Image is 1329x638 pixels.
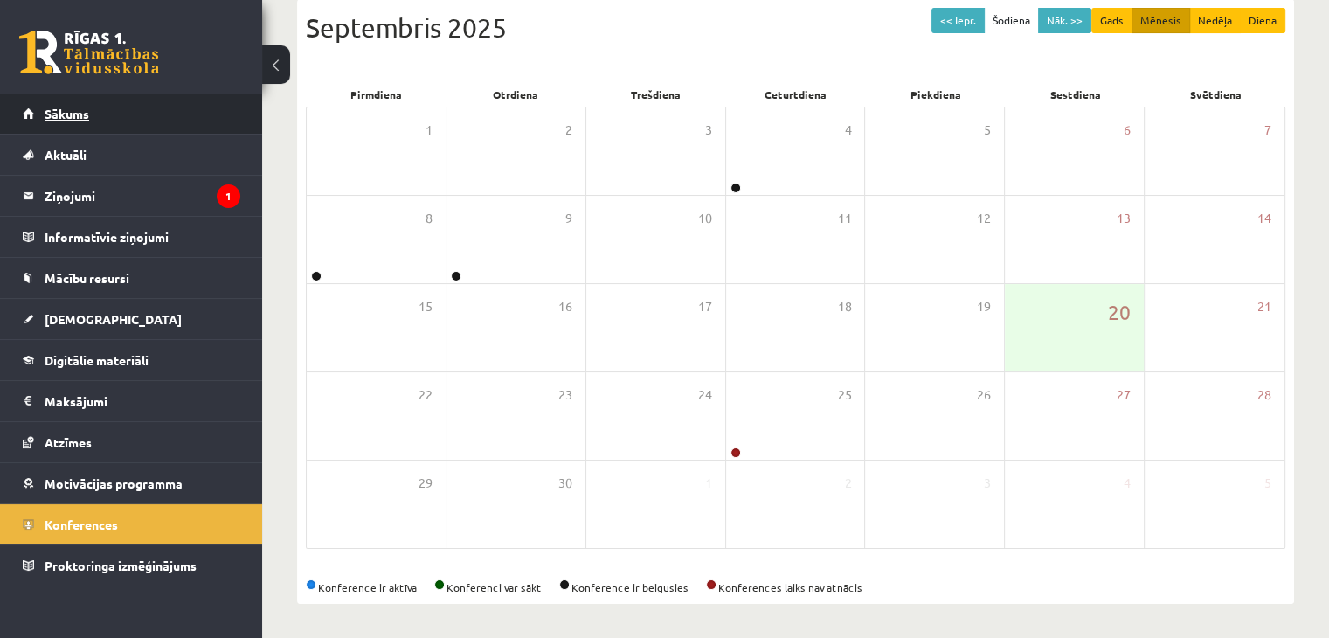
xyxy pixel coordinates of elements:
a: Informatīvie ziņojumi [23,217,240,257]
span: 14 [1257,209,1271,228]
span: Digitālie materiāli [45,352,149,368]
a: Digitālie materiāli [23,340,240,380]
span: 3 [984,474,991,493]
a: Atzīmes [23,422,240,462]
span: Konferences [45,517,118,532]
legend: Ziņojumi [45,176,240,216]
a: Mācību resursi [23,258,240,298]
button: Nāk. >> [1038,8,1091,33]
span: 2 [565,121,572,140]
span: 27 [1117,385,1131,405]
i: 1 [217,184,240,208]
a: Maksājumi [23,381,240,421]
div: Septembris 2025 [306,8,1285,47]
span: Proktoringa izmēģinājums [45,558,197,573]
button: Šodiena [984,8,1039,33]
a: Sākums [23,94,240,134]
span: 25 [837,385,851,405]
span: Aktuāli [45,147,87,163]
span: 22 [419,385,433,405]
span: 26 [977,385,991,405]
span: 4 [844,121,851,140]
button: << Iepr. [931,8,985,33]
button: Mēnesis [1132,8,1190,33]
span: 21 [1257,297,1271,316]
button: Diena [1240,8,1285,33]
span: 16 [558,297,572,316]
div: Sestdiena [1006,82,1146,107]
span: [DEMOGRAPHIC_DATA] [45,311,182,327]
a: [DEMOGRAPHIC_DATA] [23,299,240,339]
span: Mācību resursi [45,270,129,286]
div: Svētdiena [1146,82,1285,107]
span: 1 [426,121,433,140]
span: 9 [565,209,572,228]
span: 11 [837,209,851,228]
span: 3 [705,121,712,140]
div: Ceturtdiena [725,82,865,107]
div: Trešdiena [585,82,725,107]
span: 24 [698,385,712,405]
legend: Informatīvie ziņojumi [45,217,240,257]
span: 19 [977,297,991,316]
span: 30 [558,474,572,493]
span: 10 [698,209,712,228]
button: Nedēļa [1189,8,1241,33]
div: Pirmdiena [306,82,446,107]
span: 8 [426,209,433,228]
span: 20 [1108,297,1131,327]
legend: Maksājumi [45,381,240,421]
a: Aktuāli [23,135,240,175]
span: 1 [705,474,712,493]
div: Otrdiena [446,82,585,107]
a: Konferences [23,504,240,544]
span: 2 [844,474,851,493]
span: 4 [1124,474,1131,493]
button: Gads [1091,8,1132,33]
span: 13 [1117,209,1131,228]
a: Rīgas 1. Tālmācības vidusskola [19,31,159,74]
span: 12 [977,209,991,228]
a: Ziņojumi1 [23,176,240,216]
a: Motivācijas programma [23,463,240,503]
span: 18 [837,297,851,316]
span: 5 [984,121,991,140]
span: 5 [1264,474,1271,493]
span: 28 [1257,385,1271,405]
div: Piekdiena [866,82,1006,107]
span: 7 [1264,121,1271,140]
span: 15 [419,297,433,316]
span: 6 [1124,121,1131,140]
a: Proktoringa izmēģinājums [23,545,240,586]
span: 29 [419,474,433,493]
span: 23 [558,385,572,405]
div: Konference ir aktīva Konferenci var sākt Konference ir beigusies Konferences laiks nav atnācis [306,579,1285,595]
span: Motivācijas programma [45,475,183,491]
span: 17 [698,297,712,316]
span: Sākums [45,106,89,121]
span: Atzīmes [45,434,92,450]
